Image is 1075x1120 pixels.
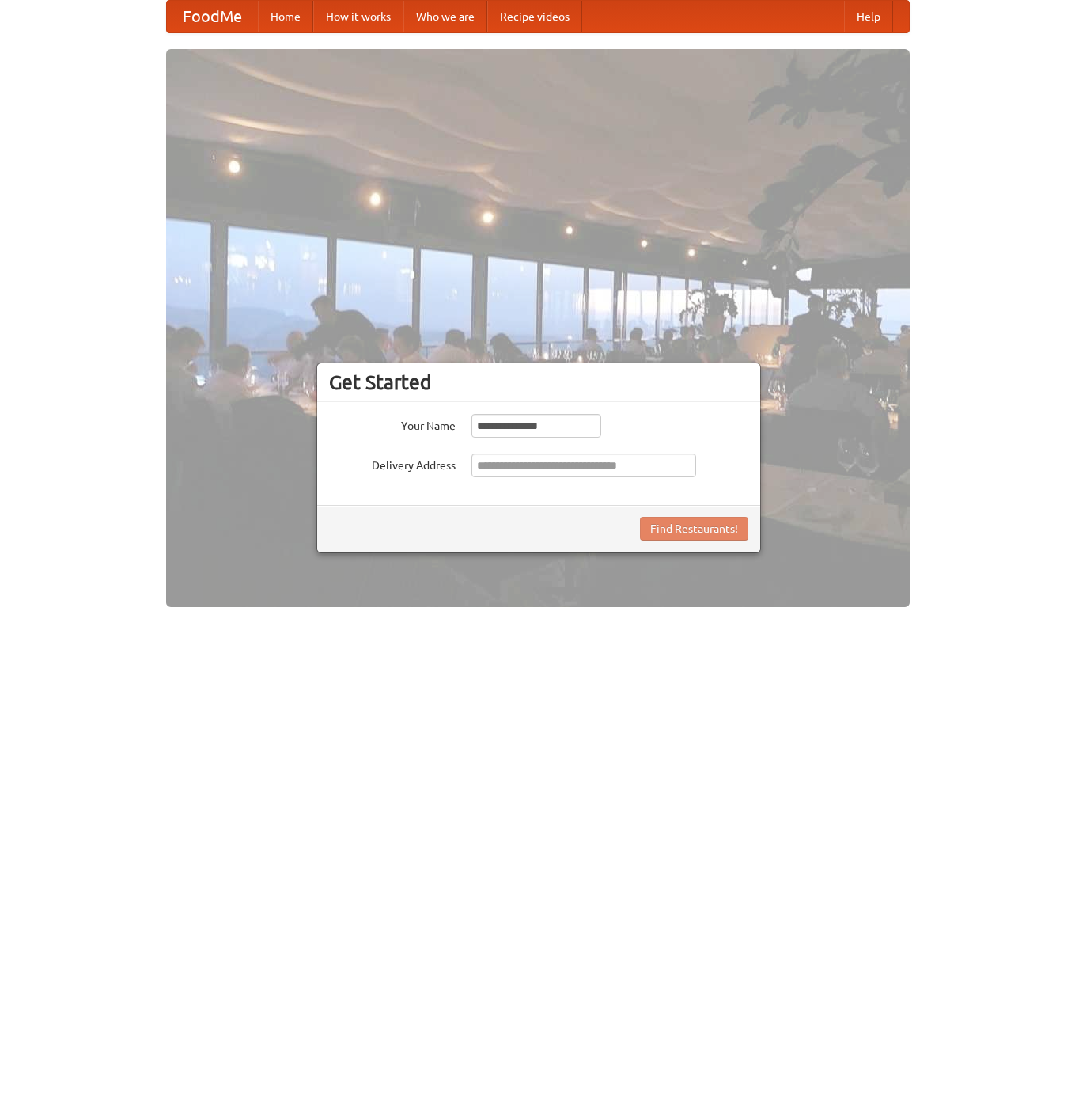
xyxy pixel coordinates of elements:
[167,1,258,32] a: FoodMe
[329,454,456,473] label: Delivery Address
[313,1,403,32] a: How it works
[844,1,893,32] a: Help
[329,370,748,394] h3: Get Started
[258,1,313,32] a: Home
[640,517,748,541] button: Find Restaurants!
[403,1,487,32] a: Who we are
[487,1,582,32] a: Recipe videos
[329,414,456,434] label: Your Name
